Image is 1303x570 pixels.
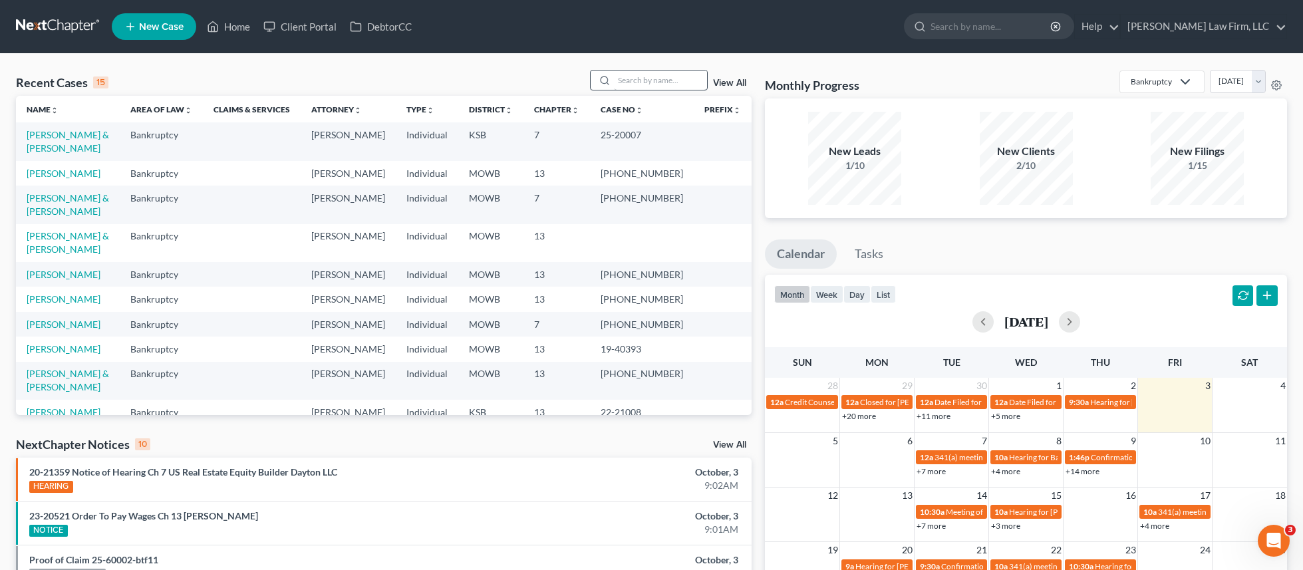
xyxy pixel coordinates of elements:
td: 13 [523,287,590,311]
td: MOWB [458,224,523,262]
div: New Leads [808,144,901,159]
span: 22 [1050,542,1063,558]
div: October, 3 [511,466,738,479]
button: month [774,285,810,303]
span: 4 [1279,378,1287,394]
a: +7 more [917,466,946,476]
a: Help [1075,15,1119,39]
a: +4 more [1140,521,1169,531]
a: DebtorCC [343,15,418,39]
span: 15 [1050,488,1063,503]
i: unfold_more [635,106,643,114]
span: 1 [1055,378,1063,394]
a: Typeunfold_more [406,104,434,114]
div: 9:01AM [511,523,738,536]
a: +4 more [991,466,1020,476]
i: unfold_more [51,106,59,114]
td: MOWB [458,287,523,311]
span: Tue [943,356,960,368]
a: +7 more [917,521,946,531]
span: 19 [826,542,839,558]
a: Area of Lawunfold_more [130,104,192,114]
span: Hearing for Bar K Holdings, LLC [1009,452,1119,462]
span: 21 [975,542,988,558]
td: KSB [458,122,523,160]
a: 23-20521 Order To Pay Wages Ch 13 [PERSON_NAME] [29,510,258,521]
div: New Clients [980,144,1073,159]
td: [PERSON_NAME] [301,337,396,361]
span: Fri [1168,356,1182,368]
span: 12a [770,397,784,407]
div: October, 3 [511,553,738,567]
a: Attorneyunfold_more [311,104,362,114]
td: [PERSON_NAME] [301,262,396,287]
td: Bankruptcy [120,287,203,311]
a: +3 more [991,521,1020,531]
a: View All [713,78,746,88]
td: [PERSON_NAME] [301,186,396,223]
td: Individual [396,262,458,287]
span: 10a [1143,507,1157,517]
td: [PERSON_NAME] [301,287,396,311]
span: Hearing for [PERSON_NAME] [1090,397,1194,407]
td: Bankruptcy [120,312,203,337]
span: 2 [1129,378,1137,394]
div: 9:02AM [511,479,738,492]
td: 13 [523,262,590,287]
span: 20 [901,542,914,558]
a: [PERSON_NAME] [27,343,100,355]
td: Individual [396,337,458,361]
a: [PERSON_NAME] [27,319,100,330]
a: [PERSON_NAME] & [PERSON_NAME] [27,129,109,154]
span: 10 [1199,433,1212,449]
td: 19-40393 [590,337,694,361]
td: Individual [396,362,458,400]
a: 20-21359 Notice of Hearing Ch 7 US Real Estate Equity Builder Dayton LLC [29,466,337,478]
span: 9:30a [1069,397,1089,407]
td: 13 [523,400,590,424]
i: unfold_more [426,106,434,114]
span: 11 [1274,433,1287,449]
button: list [871,285,896,303]
span: 3 [1285,525,1296,535]
td: [PERSON_NAME] [301,312,396,337]
span: Closed for [PERSON_NAME] & [PERSON_NAME] [860,397,1030,407]
td: [PERSON_NAME] [301,400,396,424]
td: Individual [396,122,458,160]
td: Individual [396,161,458,186]
span: 12a [920,452,933,462]
td: [PHONE_NUMBER] [590,262,694,287]
span: New Case [139,22,184,32]
span: 9 [1129,433,1137,449]
a: Chapterunfold_more [534,104,579,114]
span: Sun [793,356,812,368]
iframe: Intercom live chat [1258,525,1290,557]
a: Case Nounfold_more [601,104,643,114]
h3: Monthly Progress [765,77,859,93]
span: Wed [1015,356,1037,368]
button: day [843,285,871,303]
a: [PERSON_NAME] [27,168,100,179]
div: NextChapter Notices [16,436,150,452]
td: [PHONE_NUMBER] [590,362,694,400]
i: unfold_more [354,106,362,114]
td: [PERSON_NAME] [301,362,396,400]
span: 1:46p [1069,452,1089,462]
td: 13 [523,362,590,400]
span: 16 [1124,488,1137,503]
span: Meeting of Creditors for [PERSON_NAME] [946,507,1093,517]
div: 2/10 [980,159,1073,172]
td: Bankruptcy [120,122,203,160]
span: Date Filed for [PERSON_NAME] [935,397,1046,407]
td: MOWB [458,161,523,186]
div: Recent Cases [16,74,108,90]
i: unfold_more [184,106,192,114]
span: 341(a) meeting for [PERSON_NAME] [935,452,1063,462]
td: 13 [523,337,590,361]
a: Nameunfold_more [27,104,59,114]
span: Confirmation hearing for Apple Central KC [1091,452,1239,462]
td: Individual [396,312,458,337]
td: KSB [458,400,523,424]
td: [PHONE_NUMBER] [590,161,694,186]
span: 24 [1199,542,1212,558]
